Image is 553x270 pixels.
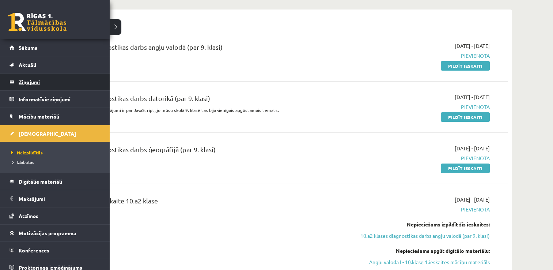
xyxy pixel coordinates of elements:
span: Neizpildītās [9,150,43,155]
span: Aktuāli [19,61,36,68]
a: Digitālie materiāli [10,173,101,190]
a: Informatīvie ziņojumi [10,91,101,108]
span: Pievienota [352,103,490,111]
span: Pievienota [352,206,490,213]
a: 10.a2 klases diagnostikas darbs angļu valodā (par 9. klasi) [352,232,490,240]
span: Digitālie materiāli [19,178,62,185]
a: Rīgas 1. Tālmācības vidusskola [8,13,67,31]
span: Atzīmes [19,213,38,219]
a: Sākums [10,39,101,56]
legend: Informatīvie ziņojumi [19,91,101,108]
a: Pildīt ieskaiti [441,61,490,71]
span: [DATE] - [DATE] [455,93,490,101]
a: Atzīmes [10,207,101,224]
p: Diagnostikas darbā visi jautājumi ir par JavaScript, jo mūsu skolā 9. klasē tas bija vienīgais ap... [55,107,341,113]
a: Maksājumi [10,190,101,207]
span: Konferences [19,247,49,254]
span: Mācību materiāli [19,113,59,120]
div: 10.a2 klases diagnostikas darbs ģeogrāfijā (par 9. klasi) [55,145,341,158]
span: [DATE] - [DATE] [455,196,490,203]
a: Motivācijas programma [10,225,101,241]
a: Angļu valoda I - 10.klase 1.ieskaites mācību materiāls [352,258,490,266]
span: Izlabotās [9,159,34,165]
a: Pildīt ieskaiti [441,164,490,173]
legend: Ziņojumi [19,74,101,90]
span: [DATE] - [DATE] [455,42,490,50]
a: Neizpildītās [9,149,102,156]
a: Izlabotās [9,159,102,165]
span: Pievienota [352,154,490,162]
legend: Maksājumi [19,190,101,207]
a: Mācību materiāli [10,108,101,125]
a: Pildīt ieskaiti [441,112,490,122]
span: [DEMOGRAPHIC_DATA] [19,130,76,137]
div: Nepieciešams izpildīt šīs ieskaites: [352,221,490,228]
span: Pievienota [352,52,490,60]
div: 10.a2 klases diagnostikas darbs angļu valodā (par 9. klasi) [55,42,341,56]
div: 10.a2 klases diagnostikas darbs datorikā (par 9. klasi) [55,93,341,107]
a: Ziņojumi [10,74,101,90]
span: Motivācijas programma [19,230,76,236]
span: Sākums [19,44,37,51]
div: Angļu valoda 1. ieskaite 10.a2 klase [55,196,341,209]
a: Aktuāli [10,56,101,73]
div: Nepieciešams apgūt digitālo materiālu: [352,247,490,255]
a: [DEMOGRAPHIC_DATA] [10,125,101,142]
a: Konferences [10,242,101,259]
span: [DATE] - [DATE] [455,145,490,152]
